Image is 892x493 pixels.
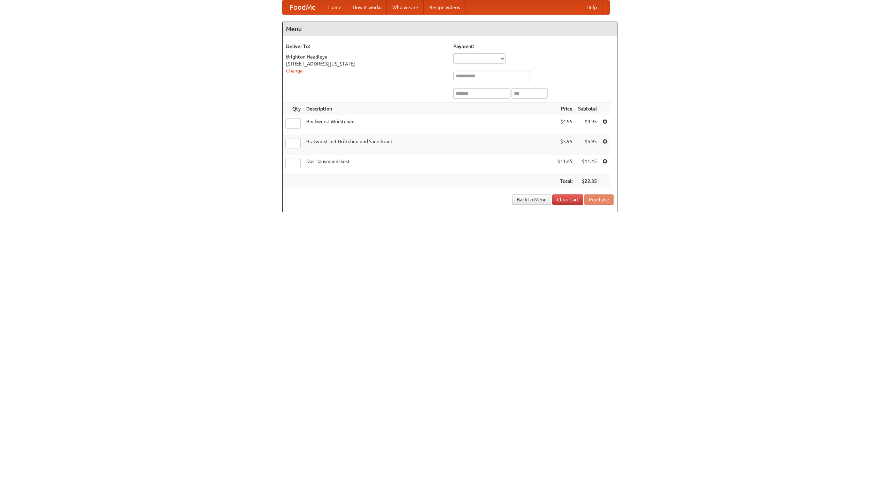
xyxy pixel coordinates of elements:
[323,0,347,14] a: Home
[347,0,387,14] a: How it works
[286,68,303,74] a: Change
[303,155,555,175] td: Das Hausmannskost
[286,60,446,67] div: [STREET_ADDRESS][US_STATE]
[283,22,617,36] h4: Menu
[555,155,575,175] td: $11.45
[303,135,555,155] td: Bratwurst mit Brötchen und Sauerkraut
[555,135,575,155] td: $5.95
[286,53,446,60] div: Brighton Headleye
[555,175,575,188] th: Total:
[555,115,575,135] td: $4.95
[575,175,600,188] th: $22.35
[575,102,600,115] th: Subtotal
[283,102,303,115] th: Qty
[453,43,614,50] h5: Payment:
[575,155,600,175] td: $11.45
[581,0,602,14] a: Help
[575,115,600,135] td: $4.95
[303,115,555,135] td: Bockwurst Würstchen
[303,102,555,115] th: Description
[552,194,583,205] a: Clear Cart
[283,0,323,14] a: FoodMe
[555,102,575,115] th: Price
[424,0,466,14] a: Recipe videos
[286,43,446,50] h5: Deliver To:
[584,194,614,205] button: Purchase
[575,135,600,155] td: $5.95
[387,0,424,14] a: Who we are
[512,194,551,205] a: Back to Menu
